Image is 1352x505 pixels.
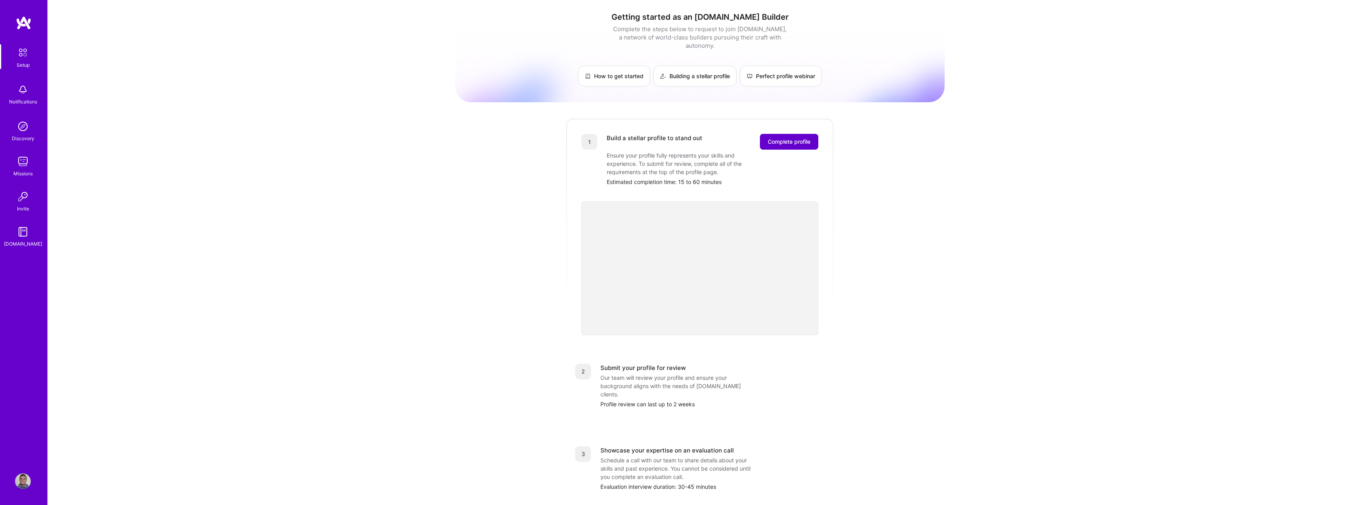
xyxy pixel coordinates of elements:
[15,224,31,240] img: guide book
[607,151,765,176] div: Ensure your profile fully represents your skills and experience. To submit for review, complete a...
[15,189,31,205] img: Invite
[760,134,818,150] button: Complete profile
[13,169,33,178] div: Missions
[600,374,758,398] div: Our team will review your profile and ensure your background aligns with the needs of [DOMAIN_NAM...
[600,456,758,481] div: Schedule a call with our team to share details about your skills and past experience. You cannot ...
[4,240,42,248] div: [DOMAIN_NAME]
[600,446,734,454] div: Showcase your expertise on an evaluation call
[15,82,31,98] img: bell
[15,44,31,61] img: setup
[607,178,818,186] div: Estimated completion time: 15 to 60 minutes
[575,446,591,462] div: 3
[600,364,686,372] div: Submit your profile for review
[585,73,591,79] img: How to get started
[581,201,818,335] iframe: video
[15,473,31,489] img: User Avatar
[16,16,32,30] img: logo
[17,61,30,69] div: Setup
[746,73,753,79] img: Perfect profile webinar
[581,134,597,150] div: 1
[455,12,945,22] h1: Getting started as an [DOMAIN_NAME] Builder
[13,473,33,489] a: User Avatar
[15,154,31,169] img: teamwork
[600,482,825,491] div: Evaluation interview duration: 30-45 minutes
[768,138,810,146] span: Complete profile
[600,400,825,408] div: Profile review can last up to 2 weeks
[17,205,29,213] div: Invite
[660,73,666,79] img: Building a stellar profile
[9,98,37,106] div: Notifications
[15,118,31,134] img: discovery
[575,364,591,379] div: 2
[611,25,789,50] div: Complete the steps below to request to join [DOMAIN_NAME], a network of world-class builders purs...
[607,134,702,150] div: Build a stellar profile to stand out
[578,66,650,86] a: How to get started
[740,66,822,86] a: Perfect profile webinar
[12,134,34,143] div: Discovery
[653,66,737,86] a: Building a stellar profile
